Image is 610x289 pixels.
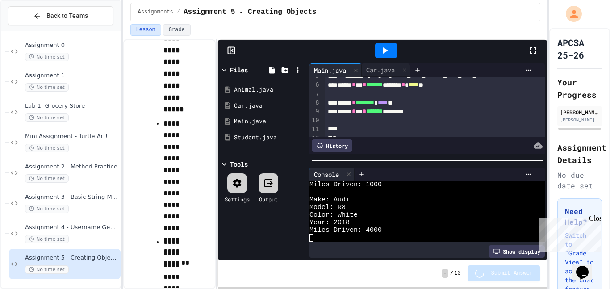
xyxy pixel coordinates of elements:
div: Tools [230,159,248,169]
span: Make: Audi [309,196,350,204]
span: Color: White [309,211,358,219]
span: Assignments [138,8,173,16]
h3: Need Help? [565,206,594,227]
span: Back to Teams [46,11,88,21]
h2: Assignment Details [557,141,602,166]
div: No due date set [557,170,602,191]
div: History [312,139,352,152]
span: / [450,270,453,277]
div: Show display [489,245,545,258]
div: Car.java [234,101,304,110]
span: 10 [454,270,460,277]
div: [PERSON_NAME] [560,108,599,116]
span: Assignment 0 [25,42,119,49]
iframe: chat widget [572,253,601,280]
span: Submit Answer [491,270,533,277]
span: Assignment 4 - Username Generation [25,224,119,231]
div: 9 [309,107,321,116]
iframe: chat widget [536,214,601,252]
span: No time set [25,83,69,92]
span: No time set [25,235,69,243]
span: Mini Assignment - Turtle Art! [25,133,119,140]
div: Animal.java [234,85,304,94]
span: - [442,269,448,278]
span: No time set [25,53,69,61]
span: Assignment 2 - Method Practice [25,163,119,171]
span: No time set [25,265,69,274]
span: Miles Driven: 1000 [309,181,382,188]
span: Lab 1: Grocery Store [25,102,119,110]
span: No time set [25,144,69,152]
div: [PERSON_NAME][EMAIL_ADDRESS][DOMAIN_NAME] [560,117,599,123]
span: No time set [25,174,69,183]
button: Grade [163,24,191,36]
span: No time set [25,113,69,122]
span: Assignment 5 - Creating Objects [184,7,317,17]
span: / [177,8,180,16]
button: Lesson [130,24,161,36]
div: 6 [309,80,321,89]
div: Settings [225,195,250,203]
h1: APCSA 25-26 [557,36,602,61]
div: Output [259,195,278,203]
span: Model: R8 [309,204,346,211]
span: Year: 2018 [309,219,350,226]
div: Main.java [309,66,351,75]
div: 11 [309,125,321,134]
span: Assignment 1 [25,72,119,80]
span: Miles Driven: 4000 [309,226,382,234]
h2: Your Progress [557,76,602,101]
div: Console [309,170,343,179]
span: Assignment 5 - Creating Objects [25,254,119,262]
div: 8 [309,98,321,107]
span: Assignment 3 - Basic String Methods [25,193,119,201]
span: No time set [25,205,69,213]
div: Student.java [234,133,304,142]
div: Chat with us now!Close [4,4,62,57]
div: 12 [309,134,321,143]
div: Files [230,65,248,75]
div: Main.java [234,117,304,126]
div: My Account [556,4,584,24]
div: Car.java [362,65,399,75]
div: 10 [309,116,321,125]
div: 7 [309,90,321,99]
